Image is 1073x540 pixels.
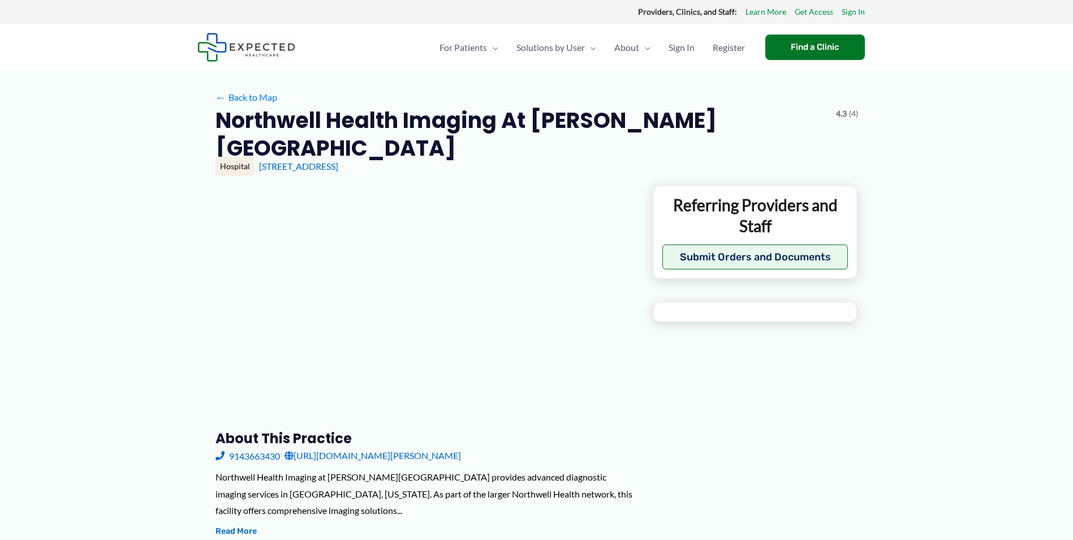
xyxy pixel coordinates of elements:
[259,161,338,172] a: [STREET_ADDRESS]
[487,28,498,67] span: Menu Toggle
[662,195,848,236] p: Referring Providers and Staff
[216,430,635,447] h3: About this practice
[704,28,754,67] a: Register
[507,28,605,67] a: Solutions by UserMenu Toggle
[585,28,596,67] span: Menu Toggle
[614,28,639,67] span: About
[842,5,865,19] a: Sign In
[216,92,226,102] span: ←
[285,447,461,464] a: [URL][DOMAIN_NAME][PERSON_NAME]
[197,33,295,62] img: Expected Healthcare Logo - side, dark font, small
[713,28,745,67] span: Register
[669,28,695,67] span: Sign In
[516,28,585,67] span: Solutions by User
[430,28,507,67] a: For PatientsMenu Toggle
[605,28,660,67] a: AboutMenu Toggle
[439,28,487,67] span: For Patients
[836,106,847,121] span: 4.3
[216,89,277,106] a: ←Back to Map
[795,5,833,19] a: Get Access
[430,28,754,67] nav: Primary Site Navigation
[216,157,255,176] div: Hospital
[216,525,257,538] button: Read More
[216,469,635,519] div: Northwell Health Imaging at [PERSON_NAME][GEOGRAPHIC_DATA] provides advanced diagnostic imaging s...
[216,447,280,464] a: 9143663430
[638,7,737,16] strong: Providers, Clinics, and Staff:
[216,106,827,162] h2: Northwell Health Imaging at [PERSON_NAME][GEOGRAPHIC_DATA]
[765,35,865,60] a: Find a Clinic
[639,28,650,67] span: Menu Toggle
[746,5,786,19] a: Learn More
[660,28,704,67] a: Sign In
[662,245,848,269] button: Submit Orders and Documents
[849,106,858,121] span: (4)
